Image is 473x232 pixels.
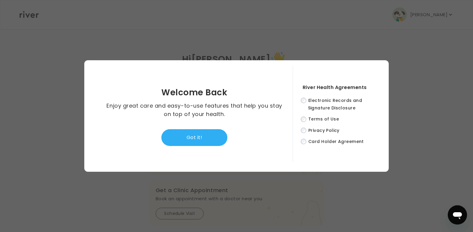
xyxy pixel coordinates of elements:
span: Privacy Policy [308,127,340,133]
button: Got it! [161,129,227,146]
span: Card Holder Agreement [308,138,364,144]
iframe: Button to launch messaging window [448,205,467,225]
span: Electronic Records and Signature Disclosure [308,97,362,111]
h4: River Health Agreements [303,83,377,92]
h3: Welcome Back [161,88,227,97]
span: Terms of Use [308,116,339,122]
p: Enjoy great care and easy-to-use features that help you stay on top of your health. [106,102,283,118]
